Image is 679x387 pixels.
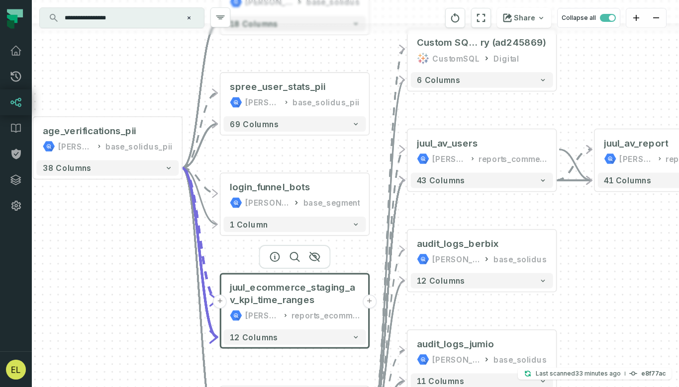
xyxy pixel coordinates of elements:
[479,153,547,165] div: reports_commercial
[417,137,478,150] div: juul_av_users
[641,371,666,377] h4: e8f77ac
[291,310,360,322] div: reports_ecommerce
[556,150,592,180] g: Edge from 8051c842ad53fec3a92eed9176e7973a to e496188eb1ea551a68d7c1b785c159cb
[417,377,464,386] span: 11 columns
[493,353,547,366] div: base_solidus
[182,168,218,193] g: Edge from ac6ed4777dd26f5e5506cdb9c7a7e2ee to 5df435c45325d12e3d4b2970791c2038
[432,253,480,265] div: juul-warehouse
[417,37,547,49] div: Custom SQL Query @ AgeVerificationEcommerceSummary (ad245869)
[417,176,465,185] span: 43 columns
[604,137,668,150] div: juul_av_report
[481,37,547,49] span: ry (ad245869)
[230,220,268,229] span: 1 column
[497,8,551,28] button: Share
[182,23,218,168] g: Edge from ac6ed4777dd26f5e5506cdb9c7a7e2ee to 9d8352bf0b80a928b792913f46a791e5
[604,176,651,185] span: 41 columns
[432,52,480,65] div: CustomSQL
[417,76,460,85] span: 6 columns
[619,153,653,165] div: juul-warehouse
[230,282,360,307] span: juul_ecommerce_staging_av_kpi_time_ranges
[417,338,494,350] div: audit_logs_jumio
[432,353,480,366] div: juul-warehouse
[58,140,93,153] div: juul-warehouse
[417,37,480,49] span: Custom SQL Query @ AgeVerificationEcommerceSumma
[557,8,620,28] button: Collapse all
[646,8,666,28] button: zoom out
[213,295,227,309] button: +
[184,13,194,23] button: Clear search query
[182,168,218,337] g: Edge from ac6ed4777dd26f5e5506cdb9c7a7e2ee to 595cbdbc270f8a18d64c6005c11495ff
[230,80,326,93] div: spree_user_stats_pii
[575,370,621,377] relative-time: Sep 30, 2025, 11:20 AM PDT
[245,96,280,109] div: juul-warehouse
[43,125,136,137] div: age_verifications_pii
[493,253,547,265] div: base_solidus
[626,8,646,28] button: zoom in
[105,140,173,153] div: base_solidus_pii
[417,237,499,250] div: audit_logs_berbix
[43,163,92,173] span: 38 columns
[230,332,278,342] span: 12 columns
[292,96,360,109] div: base_solidus_pii
[245,197,290,209] div: juul-warehouse
[182,93,218,168] g: Edge from ac6ed4777dd26f5e5506cdb9c7a7e2ee to ce9b90c80808eff8d1fa9c8fd8b85777
[518,368,672,380] button: Last scanned[DATE] 11:20:43 AMe8f77ac
[245,310,279,322] div: juul-warehouse
[417,276,465,286] span: 12 columns
[363,295,377,309] button: +
[536,369,621,379] p: Last scanned
[432,153,466,165] div: juul-warehouse
[230,181,310,194] div: login_funnel_bots
[493,52,519,65] div: Digital
[230,119,279,129] span: 69 columns
[303,197,360,209] div: base_segment
[6,360,26,380] img: avatar of Eddie Lam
